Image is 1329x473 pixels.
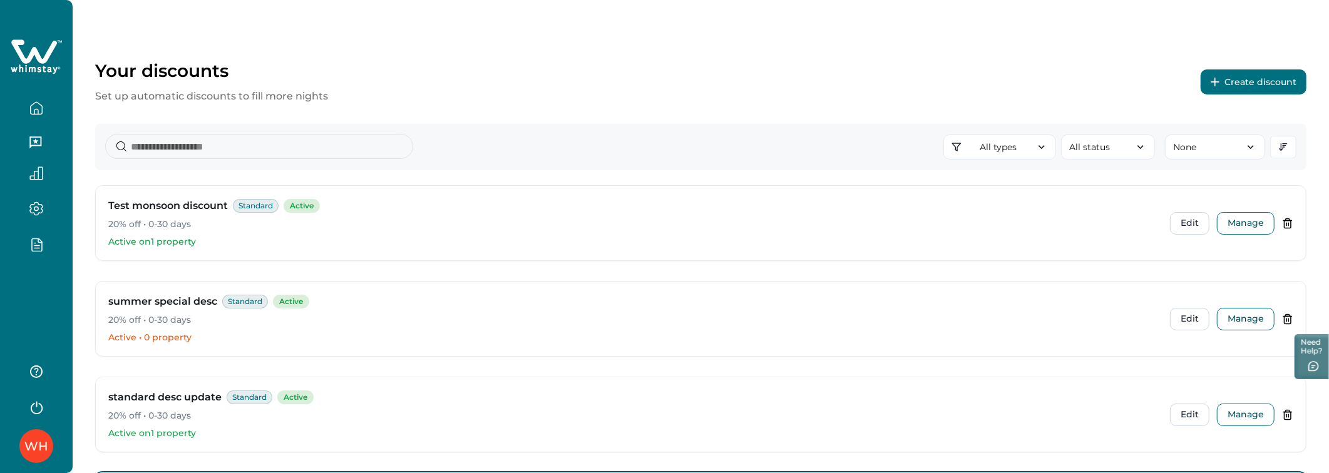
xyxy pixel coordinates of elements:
p: Active on 1 property [108,236,1160,248]
button: Manage [1217,212,1275,235]
p: 20% off • 0-30 days [108,218,1160,231]
button: Create discount [1201,69,1306,94]
h3: summer special desc [108,294,217,309]
div: Whimstay Host [24,431,48,461]
span: Standard [222,295,268,308]
p: Active • 0 property [108,332,1160,344]
p: Active on 1 property [108,427,1160,440]
span: Standard [233,199,279,213]
button: Manage [1217,404,1275,426]
span: Active [273,295,309,308]
span: Active [284,199,320,213]
button: Edit [1170,212,1209,235]
p: Your discounts [95,60,328,81]
button: Manage [1217,308,1275,330]
h3: Test monsoon discount [108,198,228,213]
p: Set up automatic discounts to fill more nights [95,89,328,104]
h3: standard desc update [108,390,222,405]
button: Edit [1170,308,1209,330]
button: Edit [1170,404,1209,426]
p: 20% off • 0-30 days [108,314,1160,327]
span: Active [277,390,314,404]
span: Standard [227,390,272,404]
p: 20% off • 0-30 days [108,410,1160,422]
